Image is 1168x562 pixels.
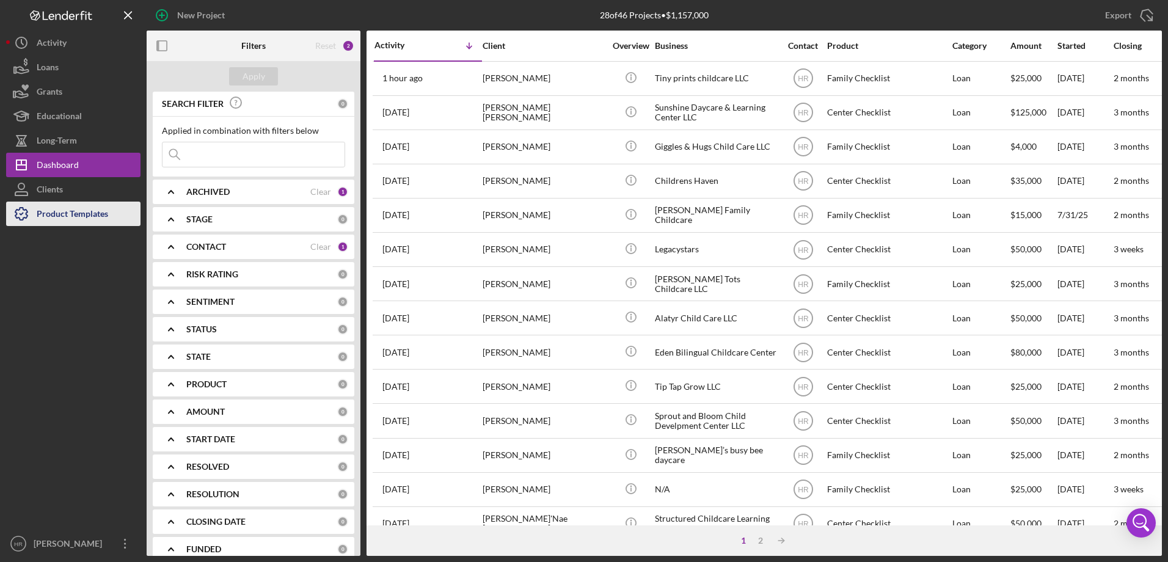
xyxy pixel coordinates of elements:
div: 7/31/25 [1057,199,1112,232]
div: Center Checklist [827,302,949,334]
time: 3 months [1114,141,1149,151]
div: $25,000 [1010,268,1056,300]
time: 2 months [1114,518,1149,528]
button: HR[PERSON_NAME] [6,531,141,556]
div: Loan [952,404,1009,437]
div: [PERSON_NAME] [483,439,605,472]
time: 2 months [1114,210,1149,220]
button: Educational [6,104,141,128]
div: [PERSON_NAME] Family Childcare [655,199,777,232]
div: Open Intercom Messenger [1126,508,1156,538]
div: N/A [655,473,777,506]
time: 2025-08-10 04:43 [382,450,409,460]
text: HR [798,246,809,254]
div: 1 [337,186,348,197]
text: HR [798,451,809,460]
div: Loan [952,131,1009,163]
time: 3 months [1114,107,1149,117]
time: 2025-08-13 17:49 [382,313,409,323]
time: 2 months [1114,73,1149,83]
div: [PERSON_NAME] [483,268,605,300]
div: Center Checklist [827,97,949,129]
div: Center Checklist [827,404,949,437]
div: Family Checklist [827,199,949,232]
time: 2025-08-21 18:00 [382,73,423,83]
text: HR [798,280,809,288]
div: [DATE] [1057,62,1112,95]
b: Filters [241,41,266,51]
b: STAGE [186,214,213,224]
text: HR [798,348,809,357]
text: HR [798,177,809,186]
div: Loan [952,199,1009,232]
b: RESOLUTION [186,489,239,499]
div: 0 [337,351,348,362]
div: 0 [337,489,348,500]
text: HR [798,143,809,151]
div: [PERSON_NAME] [483,336,605,368]
div: Loan [952,302,1009,334]
a: Product Templates [6,202,141,226]
div: Eden Bilingual Childcare Center [655,336,777,368]
div: Family Checklist [827,131,949,163]
div: Activity [37,31,67,58]
b: RISK RATING [186,269,238,279]
button: Export [1093,3,1162,27]
div: Clients [37,177,63,205]
div: Legacystars [655,233,777,266]
div: [PERSON_NAME] [PERSON_NAME] [483,97,605,129]
div: Applied in combination with filters below [162,126,345,136]
div: Childrens Haven [655,165,777,197]
div: [PERSON_NAME] [483,165,605,197]
div: Family Checklist [827,268,949,300]
div: Loan [952,473,1009,506]
div: $15,000 [1010,199,1056,232]
div: 0 [337,324,348,335]
div: Export [1105,3,1131,27]
time: 2025-08-16 18:53 [382,176,409,186]
b: SEARCH FILTER [162,99,224,109]
div: Sunshine Daycare & Learning Center LLC [655,97,777,129]
div: Family Checklist [827,439,949,472]
text: HR [798,382,809,391]
button: New Project [147,3,237,27]
div: [PERSON_NAME] [483,199,605,232]
div: [PERSON_NAME]'Nae [PERSON_NAME] [483,508,605,540]
div: Loan [952,508,1009,540]
b: CLOSING DATE [186,517,246,527]
b: SENTIMENT [186,297,235,307]
div: Clear [310,242,331,252]
div: $35,000 [1010,165,1056,197]
text: HR [798,486,809,494]
div: 0 [337,379,348,390]
div: Dashboard [37,153,79,180]
div: Loans [37,55,59,82]
div: Contact [780,41,826,51]
button: Activity [6,31,141,55]
div: [DATE] [1057,473,1112,506]
time: 2025-08-12 19:56 [382,416,409,426]
div: 1 [337,241,348,252]
div: [DATE] [1057,336,1112,368]
div: Loan [952,336,1009,368]
div: Loan [952,268,1009,300]
div: Loan [952,370,1009,403]
div: Sprout and Bloom Child Develpment Center LLC [655,404,777,437]
div: $80,000 [1010,336,1056,368]
button: Long-Term [6,128,141,153]
div: $25,000 [1010,473,1056,506]
div: [DATE] [1057,508,1112,540]
button: Dashboard [6,153,141,177]
div: [DATE] [1057,233,1112,266]
div: 0 [337,296,348,307]
b: CONTACT [186,242,226,252]
div: 0 [337,544,348,555]
div: Loan [952,233,1009,266]
button: Loans [6,55,141,79]
time: 3 months [1114,313,1149,323]
button: Clients [6,177,141,202]
div: Client [483,41,605,51]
